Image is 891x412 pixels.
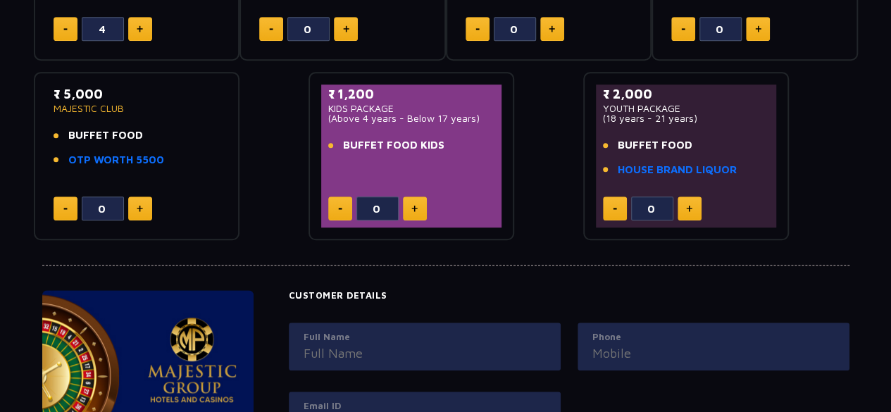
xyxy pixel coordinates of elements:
[592,330,835,344] label: Phone
[411,205,418,212] img: plus
[304,344,546,363] input: Full Name
[343,25,349,32] img: plus
[68,152,164,168] a: OTP WORTH 5500
[603,113,770,123] p: (18 years - 21 years)
[63,28,68,30] img: minus
[328,85,495,104] p: ₹ 1,200
[63,208,68,210] img: minus
[269,28,273,30] img: minus
[289,290,849,301] h4: Customer Details
[686,205,692,212] img: plus
[343,137,444,154] span: BUFFET FOOD KIDS
[603,85,770,104] p: ₹ 2,000
[475,28,480,30] img: minus
[68,127,143,144] span: BUFFET FOOD
[613,208,617,210] img: minus
[755,25,761,32] img: plus
[328,104,495,113] p: KIDS PACKAGE
[338,208,342,210] img: minus
[681,28,685,30] img: minus
[137,205,143,212] img: plus
[328,113,495,123] p: (Above 4 years - Below 17 years)
[304,330,546,344] label: Full Name
[54,104,220,113] p: MAJESTIC CLUB
[54,85,220,104] p: ₹ 5,000
[618,162,737,178] a: HOUSE BRAND LIQUOR
[137,25,143,32] img: plus
[618,137,692,154] span: BUFFET FOOD
[549,25,555,32] img: plus
[592,344,835,363] input: Mobile
[603,104,770,113] p: YOUTH PACKAGE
